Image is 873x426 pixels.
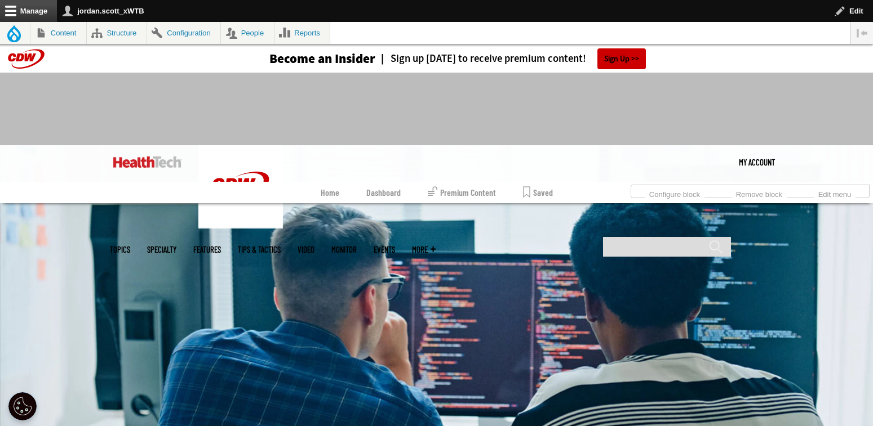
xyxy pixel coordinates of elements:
[645,187,704,199] a: Configure block
[597,48,646,69] a: Sign Up
[732,187,787,199] a: Remove block
[113,156,181,168] img: Home
[375,53,586,64] a: Sign up [DATE] to receive premium content!
[374,245,395,254] a: Events
[851,22,873,44] button: Vertical orientation
[30,22,86,44] a: Content
[739,145,775,179] div: User menu
[331,245,357,254] a: MonITor
[238,245,281,254] a: Tips & Tactics
[87,22,147,44] a: Structure
[321,182,339,203] a: Home
[8,392,37,420] button: Open Preferences
[193,245,221,254] a: Features
[739,145,775,179] a: My Account
[147,22,220,44] a: Configuration
[814,187,856,199] a: Edit menu
[110,245,130,254] span: Topics
[428,182,496,203] a: Premium Content
[227,52,375,65] a: Become an Insider
[274,22,330,44] a: Reports
[269,52,375,65] h3: Become an Insider
[198,145,283,228] img: Home
[198,219,283,231] a: CDW
[147,245,176,254] span: Specialty
[412,245,436,254] span: More
[221,22,274,44] a: People
[366,182,401,203] a: Dashboard
[298,245,314,254] a: Video
[523,182,553,203] a: Saved
[8,392,37,420] div: Cookie Settings
[232,84,642,134] iframe: advertisement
